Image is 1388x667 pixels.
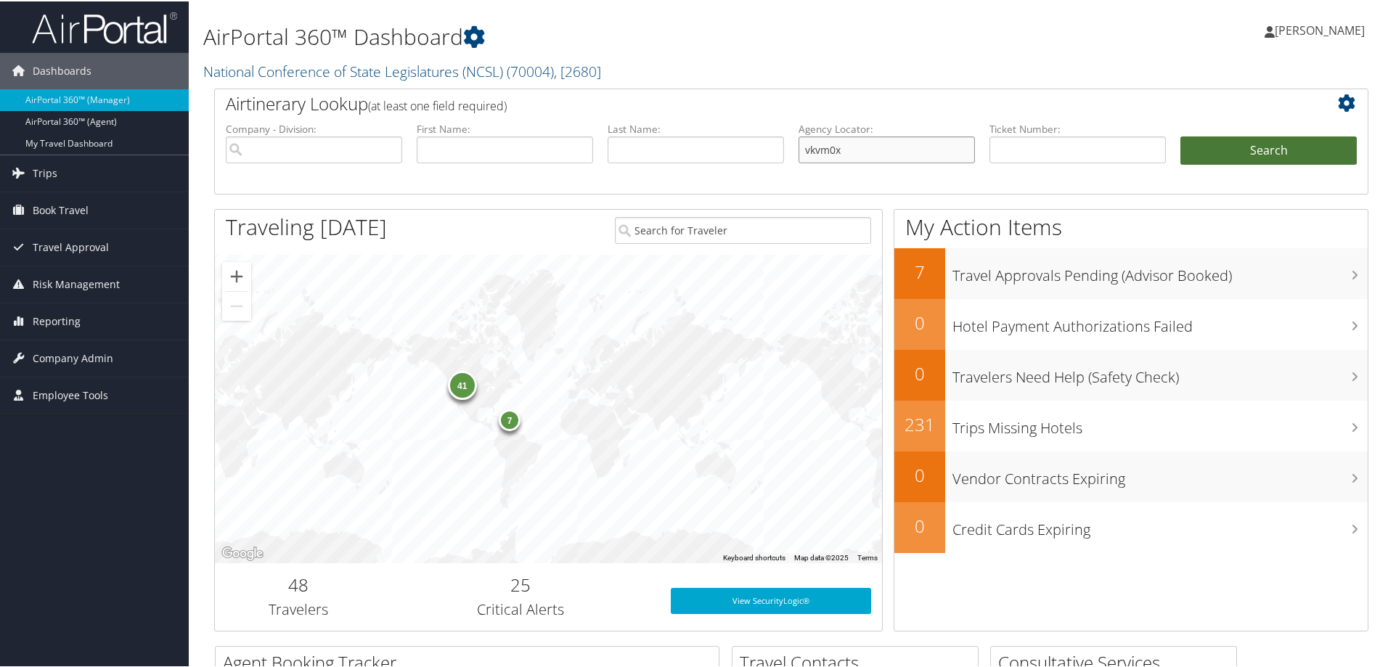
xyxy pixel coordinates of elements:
span: Reporting [33,302,81,338]
a: View SecurityLogic® [671,586,871,613]
label: Agency Locator: [799,120,975,135]
label: Last Name: [608,120,784,135]
img: Google [219,543,266,562]
div: 7 [499,408,520,430]
a: National Conference of State Legislatures (NCSL) [203,60,601,80]
h3: Hotel Payment Authorizations Failed [952,308,1368,335]
img: airportal-logo.png [32,9,177,44]
h2: 231 [894,411,945,435]
span: Book Travel [33,191,89,227]
a: Terms (opens in new tab) [857,552,878,560]
span: Risk Management [33,265,120,301]
button: Zoom out [222,290,251,319]
h3: Travel Approvals Pending (Advisor Booked) [952,257,1368,285]
span: ( 70004 ) [507,60,554,80]
a: 0Travelers Need Help (Safety Check) [894,348,1368,399]
h2: 7 [894,258,945,283]
label: First Name: [417,120,593,135]
h2: 0 [894,462,945,486]
a: 0Credit Cards Expiring [894,501,1368,552]
a: 0Vendor Contracts Expiring [894,450,1368,501]
span: Map data ©2025 [794,552,849,560]
h1: Traveling [DATE] [226,210,387,241]
h1: AirPortal 360™ Dashboard [203,20,987,51]
span: Company Admin [33,339,113,375]
button: Zoom in [222,261,251,290]
h3: Travelers Need Help (Safety Check) [952,359,1368,386]
input: Search for Traveler [615,216,871,242]
h2: 0 [894,512,945,537]
h3: Vendor Contracts Expiring [952,460,1368,488]
a: [PERSON_NAME] [1265,7,1379,51]
h2: 0 [894,309,945,334]
a: 7Travel Approvals Pending (Advisor Booked) [894,247,1368,298]
h2: 25 [393,571,649,596]
label: Company - Division: [226,120,402,135]
h2: 0 [894,360,945,385]
span: (at least one field required) [368,97,507,112]
span: Travel Approval [33,228,109,264]
a: 231Trips Missing Hotels [894,399,1368,450]
a: Open this area in Google Maps (opens a new window) [219,543,266,562]
h2: 48 [226,571,371,596]
h3: Critical Alerts [393,598,649,618]
h3: Credit Cards Expiring [952,511,1368,539]
label: Ticket Number: [989,120,1166,135]
span: [PERSON_NAME] [1275,21,1365,37]
a: 0Hotel Payment Authorizations Failed [894,298,1368,348]
button: Search [1180,135,1357,164]
h1: My Action Items [894,210,1368,241]
h2: Airtinerary Lookup [226,90,1261,115]
h3: Travelers [226,598,371,618]
span: Employee Tools [33,376,108,412]
span: , [ 2680 ] [554,60,601,80]
span: Trips [33,154,57,190]
div: 41 [447,369,476,398]
h3: Trips Missing Hotels [952,409,1368,437]
span: Dashboards [33,52,91,88]
button: Keyboard shortcuts [723,552,785,562]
